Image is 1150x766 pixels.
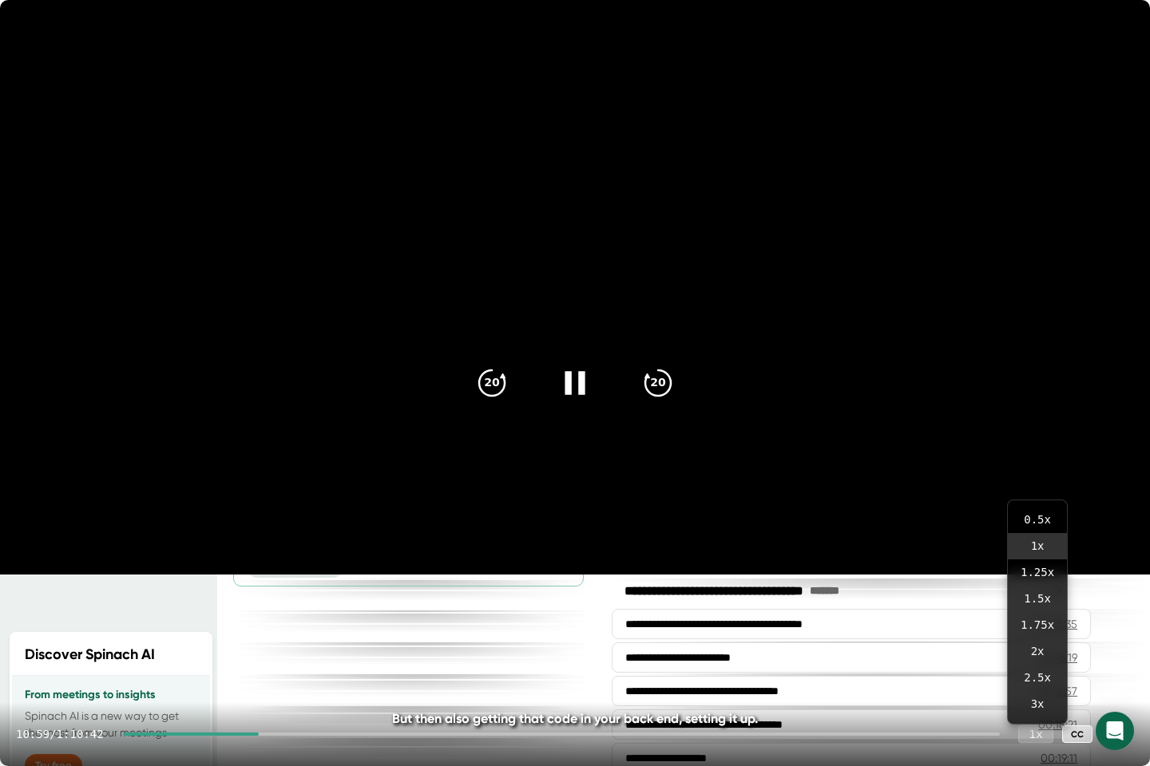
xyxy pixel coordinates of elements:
[1008,665,1067,691] li: 2.5 x
[1008,559,1067,586] li: 1.25 x
[1008,533,1067,559] li: 1 x
[1008,586,1067,612] li: 1.5 x
[1008,507,1067,533] li: 0.5 x
[1008,638,1067,665] li: 2 x
[1096,712,1134,750] div: Open Intercom Messenger
[1008,691,1067,717] li: 3 x
[1008,612,1067,638] li: 1.75 x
